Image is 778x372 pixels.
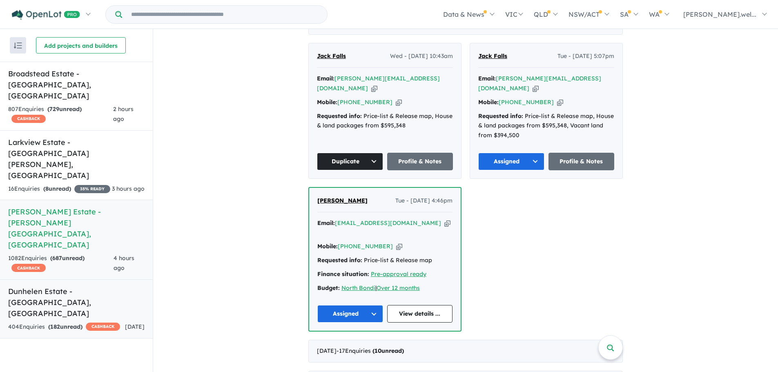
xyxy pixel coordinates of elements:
[317,112,362,120] strong: Requested info:
[317,284,340,292] strong: Budget:
[478,75,601,92] a: [PERSON_NAME][EMAIL_ADDRESS][DOMAIN_NAME]
[317,256,453,265] div: Price-list & Release map
[45,185,49,192] span: 8
[317,270,369,278] strong: Finance situation:
[48,323,82,330] strong: ( unread)
[317,219,335,227] strong: Email:
[478,52,507,60] span: Jack Falls
[14,42,22,49] img: sort.svg
[317,98,337,106] strong: Mobile:
[557,98,563,107] button: Copy
[444,219,450,227] button: Copy
[8,286,145,319] h5: Dunhelen Estate - [GEOGRAPHIC_DATA] , [GEOGRAPHIC_DATA]
[317,75,440,92] a: [PERSON_NAME][EMAIL_ADDRESS][DOMAIN_NAME]
[478,51,507,61] a: Jack Falls
[335,219,441,227] a: [EMAIL_ADDRESS][DOMAIN_NAME]
[390,51,453,61] span: Wed - [DATE] 10:43am
[52,254,62,262] span: 687
[317,75,334,82] strong: Email:
[74,185,110,193] span: 35 % READY
[387,305,453,323] a: View details ...
[86,323,120,331] span: CASHBACK
[8,206,145,250] h5: [PERSON_NAME] Estate - [PERSON_NAME][GEOGRAPHIC_DATA] , [GEOGRAPHIC_DATA]
[317,52,346,60] span: Jack Falls
[341,284,375,292] a: North Bondi
[371,84,377,93] button: Copy
[8,322,120,332] div: 404 Enquir ies
[124,6,325,23] input: Try estate name, suburb, builder or developer
[113,105,134,123] span: 2 hours ago
[337,98,392,106] a: [PHONE_NUMBER]
[125,323,145,330] span: [DATE]
[317,305,383,323] button: Assigned
[499,98,554,106] a: [PHONE_NUMBER]
[317,51,346,61] a: Jack Falls
[533,84,539,93] button: Copy
[47,105,82,113] strong: ( unread)
[317,197,368,204] span: [PERSON_NAME]
[308,340,623,363] div: [DATE]
[372,347,404,354] strong: ( unread)
[375,347,381,354] span: 10
[478,111,614,140] div: Price-list & Release map, House & land packages from $595,348, Vacant land from $394,500
[478,112,523,120] strong: Requested info:
[371,270,426,278] a: Pre-approval ready
[337,347,404,354] span: - 17 Enquir ies
[387,153,453,170] a: Profile & Notes
[12,10,80,20] img: Openlot PRO Logo White
[112,185,145,192] span: 3 hours ago
[114,254,134,272] span: 4 hours ago
[396,98,402,107] button: Copy
[8,68,145,101] h5: Broadstead Estate - [GEOGRAPHIC_DATA] , [GEOGRAPHIC_DATA]
[338,243,393,250] a: [PHONE_NUMBER]
[557,51,614,61] span: Tue - [DATE] 5:07pm
[8,184,110,194] div: 16 Enquir ies
[395,196,453,206] span: Tue - [DATE] 4:46pm
[8,254,114,273] div: 1082 Enquir ies
[317,256,362,264] strong: Requested info:
[478,98,499,106] strong: Mobile:
[36,37,126,53] button: Add projects and builders
[49,105,59,113] span: 729
[317,243,338,250] strong: Mobile:
[317,196,368,206] a: [PERSON_NAME]
[478,75,496,82] strong: Email:
[317,153,383,170] button: Duplicate
[317,283,453,293] div: |
[396,242,402,251] button: Copy
[683,10,756,18] span: [PERSON_NAME].wel...
[317,111,453,131] div: Price-list & Release map, House & land packages from $595,348
[377,284,420,292] a: Over 12 months
[50,254,85,262] strong: ( unread)
[548,153,615,170] a: Profile & Notes
[8,137,145,181] h5: Larkview Estate - [GEOGRAPHIC_DATA][PERSON_NAME] , [GEOGRAPHIC_DATA]
[11,115,46,123] span: CASHBACK
[478,153,544,170] button: Assigned
[43,185,71,192] strong: ( unread)
[8,105,113,124] div: 807 Enquir ies
[50,323,60,330] span: 182
[11,264,46,272] span: CASHBACK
